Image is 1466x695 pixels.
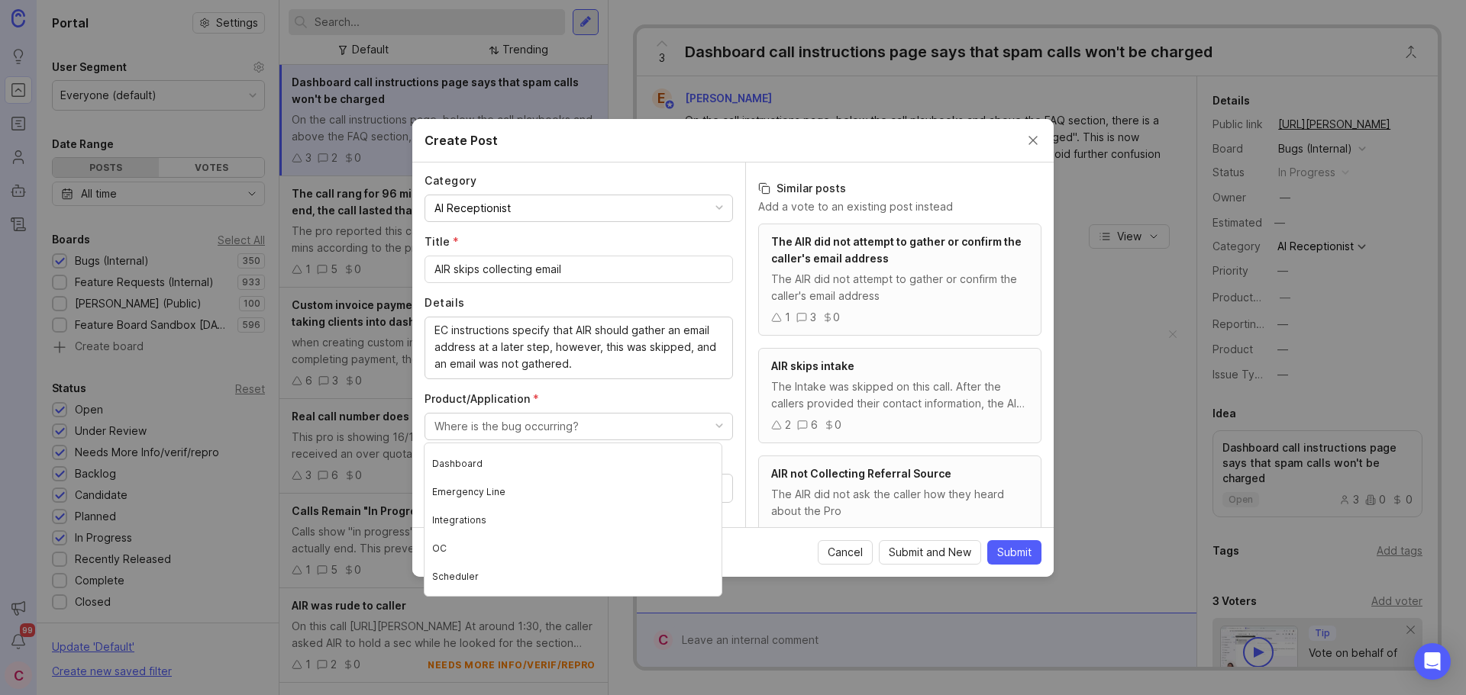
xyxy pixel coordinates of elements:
span: AIR skips intake [771,359,854,372]
div: 0 [833,309,840,326]
li: OC [425,534,722,562]
a: The AIR did not attempt to gather or confirm the caller's email addressThe AIR did not attempt to... [758,224,1041,336]
button: Close create post modal [1025,132,1041,149]
div: Where is the bug occurring? [434,418,579,435]
p: Add a vote to an existing post instead [758,199,1041,214]
label: Details [425,295,733,310]
div: Open Intercom Messenger [1414,643,1451,680]
button: Submit and New [879,540,981,565]
span: Title (required) [425,235,459,248]
div: 2 [785,417,791,433]
li: Emergency Line [425,478,722,506]
button: Submit [987,540,1041,565]
h2: Create Post [425,131,498,150]
li: Integrations [425,506,722,534]
textarea: EC instructions specify that AIR should gather an email address at a later step, however, this wa... [434,322,723,372]
span: The AIR did not attempt to gather or confirm the caller's email address [771,235,1022,265]
div: The AIR did not attempt to gather or confirm the caller's email address [771,271,1028,304]
span: AIR not Collecting Referral Source [771,467,951,480]
button: Cancel [818,540,873,565]
div: 2 [811,524,817,541]
h3: Similar posts [758,181,1041,196]
input: What's happening? [434,261,723,278]
div: 1 [785,309,790,326]
a: AIR skips intakeThe Intake was skipped on this call. After the callers provided their contact inf... [758,348,1041,443]
li: Dashboard [425,449,722,478]
li: Support Tool [425,590,722,619]
div: The AIR did not ask the caller how they heard about the Pro [771,486,1028,520]
span: Cancel [828,545,863,560]
div: 0 [835,417,841,433]
span: Submit and New [889,545,971,560]
li: Scheduler [425,562,722,590]
div: 6 [811,417,818,433]
span: Product/Application (required) [425,392,539,405]
div: 98 [834,524,848,541]
div: The Intake was skipped on this call. After the callers provided their contact information, the AI... [771,378,1028,412]
div: 2 [785,524,791,541]
div: 3 [810,309,816,326]
a: AIR not Collecting Referral SourceThe AIR did not ask the caller how they heard about the Pro2298 [758,455,1041,551]
label: Category [425,173,733,188]
span: Submit [997,545,1032,560]
div: AI Receptionist [434,200,511,217]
